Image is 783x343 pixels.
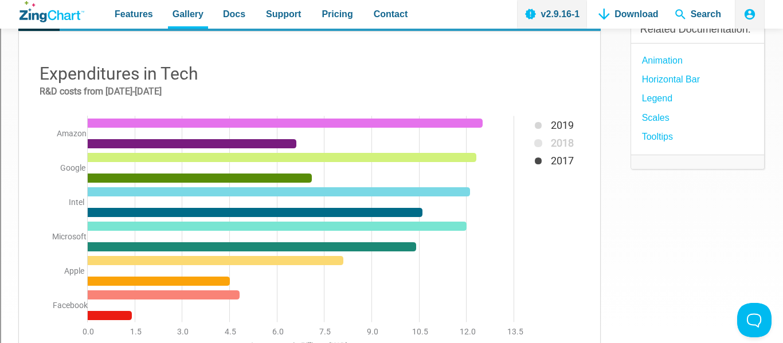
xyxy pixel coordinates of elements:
[5,68,778,78] div: Options
[322,6,353,22] span: Pricing
[5,48,778,58] div: Move To ...
[737,303,772,337] iframe: Toggle Customer Support
[374,6,408,22] span: Contact
[5,5,240,15] div: Home
[115,6,153,22] span: Features
[19,1,84,22] a: ZingChart Logo. Click to return to the homepage
[223,6,245,22] span: Docs
[5,37,778,48] div: Sort New > Old
[5,58,778,68] div: Delete
[5,27,778,37] div: Sort A > Z
[266,6,301,22] span: Support
[5,78,778,89] div: Sign out
[173,6,203,22] span: Gallery
[5,15,106,27] input: Search outlines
